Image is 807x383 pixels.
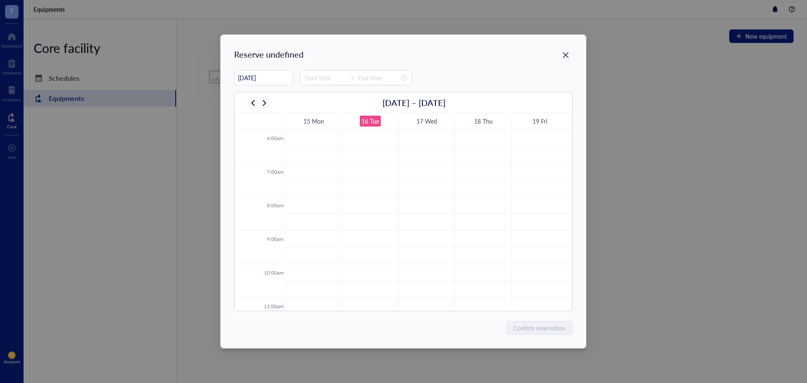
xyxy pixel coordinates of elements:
[234,48,572,60] div: Reserve undefined
[417,116,437,126] div: 17 Wed
[305,73,346,82] input: Start time
[262,303,285,310] div: 11:00am
[235,69,293,86] input: mm/dd/yyyy
[265,168,285,176] div: 7:00am
[360,116,381,127] a: September 16, 2025
[303,116,324,126] div: 15 Mon
[302,116,326,127] a: September 15, 2025
[265,135,285,142] div: 6:00am
[361,116,379,126] div: 16 Tue
[507,321,573,335] button: Confirm reservation
[383,97,446,108] h2: [DATE] – [DATE]
[265,202,285,209] div: 8:00am
[531,116,549,127] a: September 19, 2025
[559,48,573,62] button: Close
[359,73,400,82] input: End time
[474,116,493,126] div: 18 Thu
[265,235,285,243] div: 9:00am
[533,116,548,126] div: 19 Fri
[472,116,494,127] a: September 18, 2025
[248,98,258,108] button: Previous week
[259,98,269,108] button: Next week
[415,116,439,127] a: September 17, 2025
[262,269,285,277] div: 10:00am
[559,50,573,60] span: Close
